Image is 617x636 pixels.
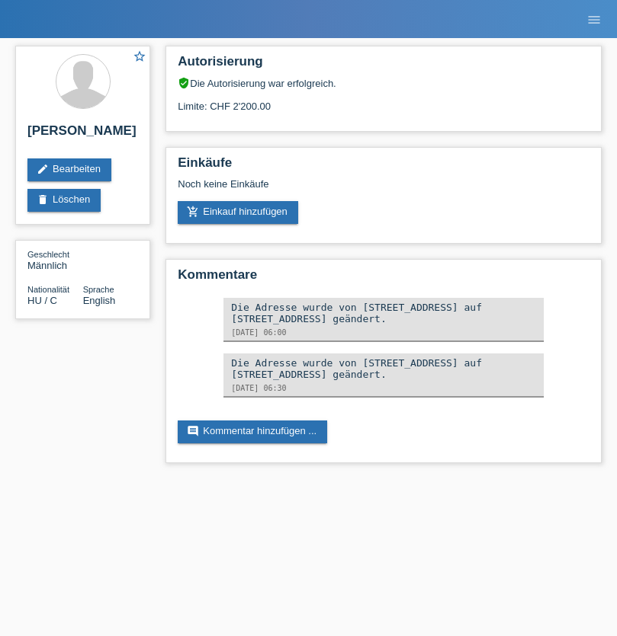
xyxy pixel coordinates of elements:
[178,54,590,77] h2: Autorisierung
[27,250,69,259] span: Geschlecht
[37,163,49,175] i: edit
[178,178,590,201] div: Noch keine Einkäufe
[178,89,590,112] div: Limite: CHF 2'200.00
[231,357,536,380] div: Die Adresse wurde von [STREET_ADDRESS] auf [STREET_ADDRESS] geändert.
[231,328,536,337] div: [DATE] 06:00
[586,12,602,27] i: menu
[27,285,69,294] span: Nationalität
[178,155,590,178] h2: Einkäufe
[27,158,111,181] a: editBearbeiten
[178,201,298,224] a: add_shopping_cartEinkauf hinzufügen
[133,50,146,66] a: star_border
[83,295,116,306] span: English
[187,206,199,218] i: add_shopping_cart
[178,420,327,443] a: commentKommentar hinzufügen ...
[27,189,101,212] a: deleteLöschen
[83,285,114,294] span: Sprache
[178,77,190,89] i: verified_user
[579,14,609,24] a: menu
[133,50,146,63] i: star_border
[178,77,590,89] div: Die Autorisierung war erfolgreich.
[231,384,536,392] div: [DATE] 06:30
[178,267,590,290] h2: Kommentare
[187,425,199,437] i: comment
[27,248,83,271] div: Männlich
[231,302,536,324] div: Die Adresse wurde von [STREET_ADDRESS] auf [STREET_ADDRESS] geändert.
[37,193,49,206] i: delete
[27,123,138,146] h2: [PERSON_NAME]
[27,295,57,306] span: Ungarn / C / 01.09.2021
